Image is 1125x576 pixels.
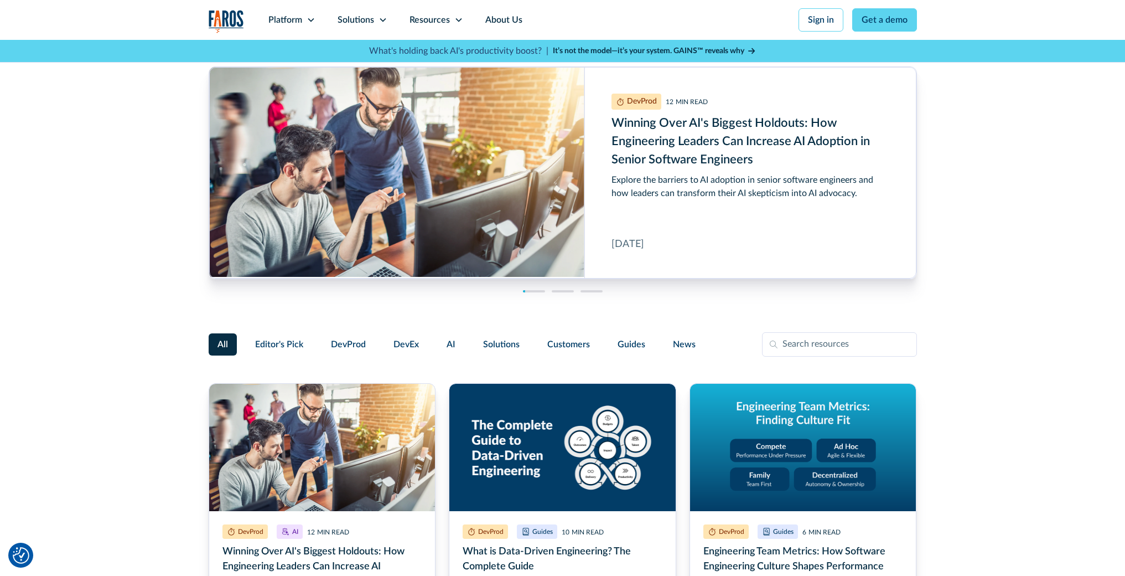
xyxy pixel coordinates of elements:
a: home [209,10,244,33]
strong: It’s not the model—it’s your system. GAINS™ reveals why [553,47,744,55]
span: Editor's Pick [255,338,303,351]
div: Resources [409,13,450,27]
img: Logo of the analytics and reporting company Faros. [209,10,244,33]
span: Solutions [483,338,520,351]
img: Revisit consent button [13,547,29,564]
button: Cookie Settings [13,547,29,564]
span: Customers [547,338,590,351]
span: News [673,338,696,351]
div: Platform [268,13,302,27]
form: Filter Form [209,332,917,357]
a: Winning Over AI's Biggest Holdouts: How Engineering Leaders Can Increase AI Adoption in Senior So... [209,67,916,279]
a: It’s not the model—it’s your system. GAINS™ reveals why [553,45,756,57]
a: Get a demo [852,8,917,32]
span: DevProd [331,338,366,351]
img: Graphic titled 'The Complete Guide to Data-Driven Engineering' showing five pillars around a cent... [449,384,676,511]
div: cms-link [209,67,916,279]
span: DevEx [393,338,419,351]
span: AI [447,338,455,351]
img: Graphic titled 'Engineering Team Metrics: Finding Culture Fit' with four cultural models: Compete... [690,384,916,511]
img: two male senior software developers looking at computer screens in a busy office [209,384,436,511]
p: What's holding back AI's productivity boost? | [369,44,548,58]
div: Solutions [338,13,374,27]
a: Sign in [799,8,843,32]
span: All [217,338,228,351]
span: Guides [618,338,645,351]
input: Search resources [762,332,917,357]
